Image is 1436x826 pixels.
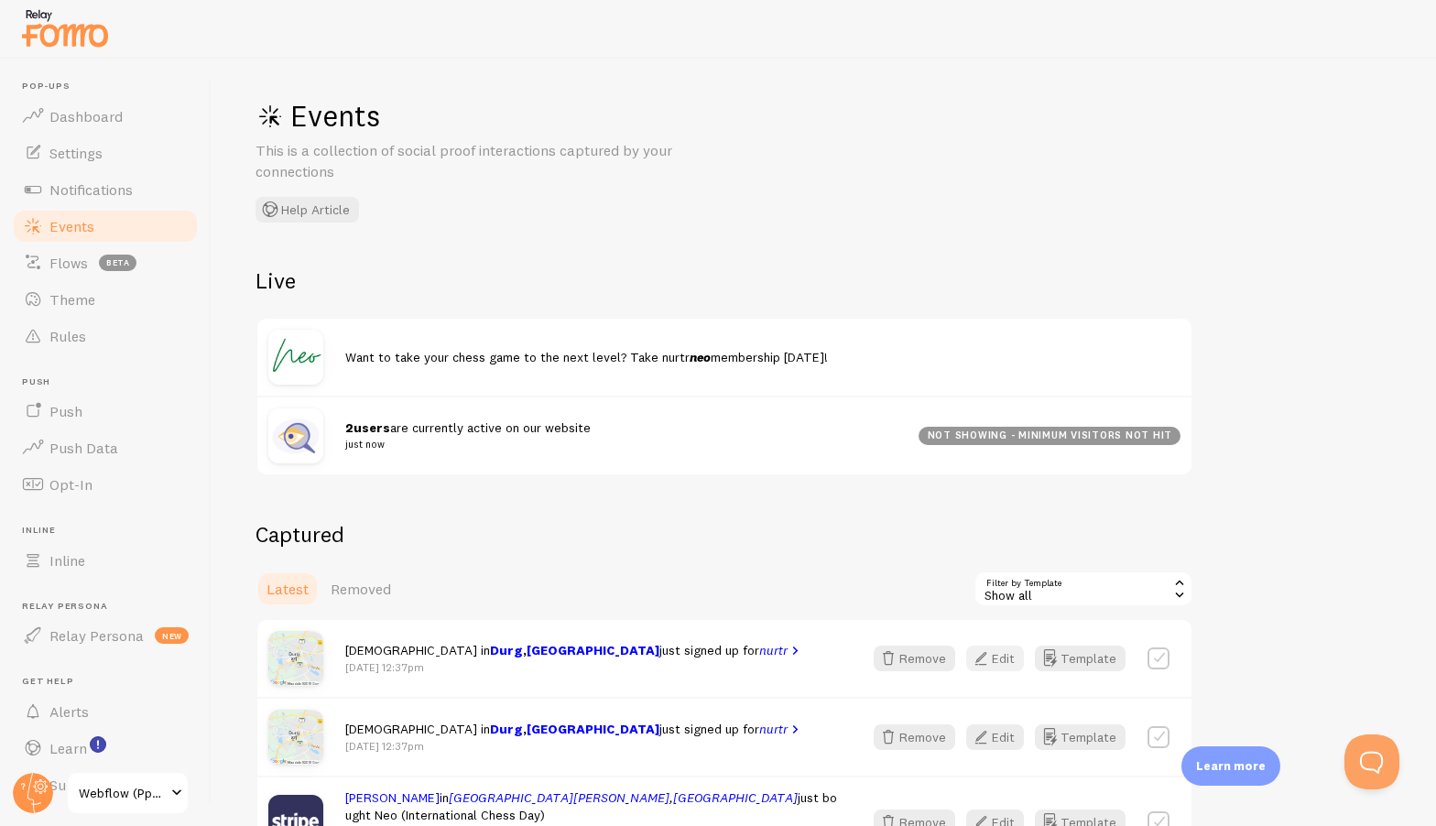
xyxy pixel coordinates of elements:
small: just now [345,436,897,452]
iframe: Help Scout Beacon - Open [1344,734,1399,789]
a: Push [11,393,200,429]
a: Webflow (Ppdev) [66,771,190,815]
span: Want to take your chess game to the next level? Take nurtr membership [DATE]! [345,349,828,365]
span: are currently active on our website [345,419,897,453]
h1: Events [256,97,805,135]
p: [DATE] 12:37pm [345,659,803,675]
span: Removed [331,580,391,598]
a: Theme [11,281,200,318]
button: Remove [874,646,955,671]
img: fomo-relay-logo-orange.svg [19,5,111,51]
img: Durg-Chhattisgarh-India.png [268,710,323,765]
span: beta [99,255,136,271]
a: Push Data [11,429,200,466]
span: Alerts [49,702,89,721]
span: Settings [49,144,103,162]
strong: , [490,721,659,737]
span: Get Help [22,676,200,688]
span: Relay Persona [22,601,200,613]
a: Removed [320,571,402,607]
span: Latest [267,580,309,598]
span: Opt-In [49,475,92,494]
button: Remove [874,724,955,750]
h2: Captured [256,520,1193,549]
p: This is a collection of social proof interactions captured by your connections [256,140,695,182]
span: Push [22,376,200,388]
a: Latest [256,571,320,607]
span: Dashboard [49,107,123,125]
a: Relay Persona new [11,617,200,654]
span: Notifications [49,180,133,199]
span: Webflow (Ppdev) [79,782,166,804]
span: Durg [490,642,523,658]
span: [PERSON_NAME] [345,789,440,806]
span: 2 [345,419,354,436]
span: [GEOGRAPHIC_DATA][PERSON_NAME] [449,789,669,806]
a: Edit [966,724,1035,750]
h2: Live [256,266,1193,295]
span: Inline [22,525,200,537]
a: Support [11,766,200,803]
img: Durg-Chhattisgarh-India.png [268,631,323,686]
a: Alerts [11,693,200,730]
span: Push Data [49,439,118,457]
span: Durg [490,721,523,737]
span: Inline [49,551,85,570]
a: Inline [11,542,200,579]
div: Show all [974,571,1193,607]
a: Learn [11,730,200,766]
span: Relay Persona [49,626,144,645]
div: not showing - minimum visitors not hit [919,427,1180,445]
a: Edit [966,646,1035,671]
svg: <p>Watch New Feature Tutorials!</p> [90,736,106,753]
a: Opt-In [11,466,200,503]
img: 63e4f0230de40782485c5851_Neo%20(40%20%C3%97%2040%20px)%20(100%20%C3%97%20100%20px).webp [268,330,323,385]
button: Edit [966,646,1024,671]
em: neo [690,349,711,365]
span: [DEMOGRAPHIC_DATA] in just signed up for [345,721,803,737]
button: Template [1035,646,1126,671]
span: Pop-ups [22,81,200,92]
em: , [449,789,798,806]
span: Flows [49,254,88,272]
span: Learn [49,739,87,757]
span: Push [49,402,82,420]
a: Flows beta [11,245,200,281]
span: [DEMOGRAPHIC_DATA] in just signed up for [345,642,803,658]
span: Theme [49,290,95,309]
img: inquiry.jpg [268,408,323,463]
p: [DATE] 12:37pm [345,738,803,754]
span: [GEOGRAPHIC_DATA] [527,721,659,737]
p: Learn more [1196,757,1266,775]
em: nurtr [759,721,788,737]
span: new [155,627,189,644]
span: Events [49,217,94,235]
strong: , [490,642,659,658]
strong: users [345,419,390,436]
div: Learn more [1181,746,1280,786]
a: Rules [11,318,200,354]
span: [GEOGRAPHIC_DATA] [673,789,798,806]
span: Rules [49,327,86,345]
a: Events [11,208,200,245]
button: Template [1035,724,1126,750]
a: Dashboard [11,98,200,135]
em: nurtr [759,642,788,658]
span: [GEOGRAPHIC_DATA] [527,642,659,658]
button: Edit [966,724,1024,750]
a: Notifications [11,171,200,208]
button: Help Article [256,197,359,223]
a: Settings [11,135,200,171]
